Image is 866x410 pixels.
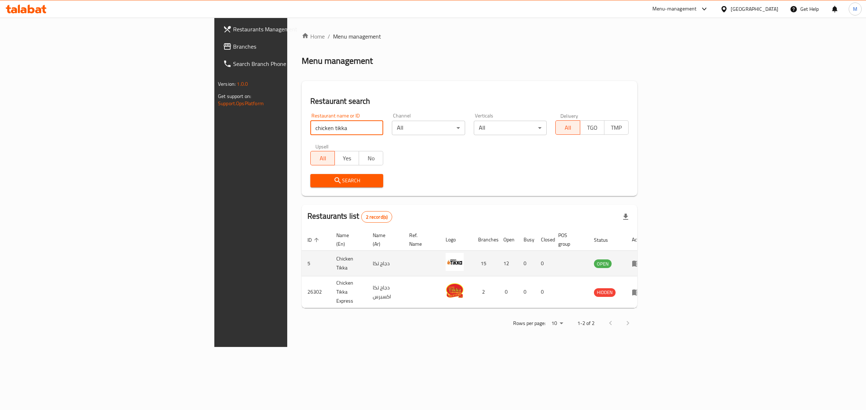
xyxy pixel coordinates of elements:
[362,153,380,164] span: No
[217,21,359,38] a: Restaurants Management
[302,229,651,308] table: enhanced table
[307,236,321,244] span: ID
[336,231,358,248] span: Name (En)
[518,229,535,251] th: Busy
[617,208,634,226] div: Export file
[362,214,392,220] span: 2 record(s)
[498,276,518,308] td: 0
[560,113,578,118] label: Delivery
[338,153,356,164] span: Yes
[555,120,580,135] button: All
[310,151,335,165] button: All
[731,5,778,13] div: [GEOGRAPHIC_DATA]
[594,288,616,297] span: HIDDEN
[632,288,645,297] div: Menu
[583,122,602,133] span: TGO
[474,121,547,135] div: All
[498,229,518,251] th: Open
[594,260,612,268] span: OPEN
[626,229,651,251] th: Action
[359,151,383,165] button: No
[334,151,359,165] button: Yes
[217,55,359,72] a: Search Branch Phone
[607,122,626,133] span: TMP
[558,231,579,248] span: POS group
[237,79,248,89] span: 1.0.0
[233,25,353,34] span: Restaurants Management
[218,99,264,108] a: Support.OpsPlatform
[367,276,403,308] td: دجاج تكا اكسبرس
[233,59,353,68] span: Search Branch Phone
[446,253,464,271] img: Chicken Tikka
[409,231,431,248] span: Ref. Name
[310,174,383,187] button: Search
[853,5,857,13] span: M
[472,251,498,276] td: 15
[472,229,498,251] th: Branches
[604,120,629,135] button: TMP
[310,96,629,107] h2: Restaurant search
[217,38,359,55] a: Branches
[446,282,464,300] img: Chicken Tikka Express
[472,276,498,308] td: 2
[535,229,552,251] th: Closed
[580,120,604,135] button: TGO
[518,251,535,276] td: 0
[392,121,465,135] div: All
[577,319,595,328] p: 1-2 of 2
[367,251,403,276] td: دجاج تكا
[218,92,251,101] span: Get support on:
[440,229,472,251] th: Logo
[218,79,236,89] span: Version:
[548,318,566,329] div: Rows per page:
[302,32,637,41] nav: breadcrumb
[233,42,353,51] span: Branches
[373,231,395,248] span: Name (Ar)
[310,121,383,135] input: Search for restaurant name or ID..
[498,251,518,276] td: 12
[652,5,697,13] div: Menu-management
[559,122,577,133] span: All
[518,276,535,308] td: 0
[316,176,377,185] span: Search
[535,276,552,308] td: 0
[315,144,329,149] label: Upsell
[594,236,617,244] span: Status
[314,153,332,164] span: All
[307,211,392,223] h2: Restaurants list
[513,319,546,328] p: Rows per page:
[535,251,552,276] td: 0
